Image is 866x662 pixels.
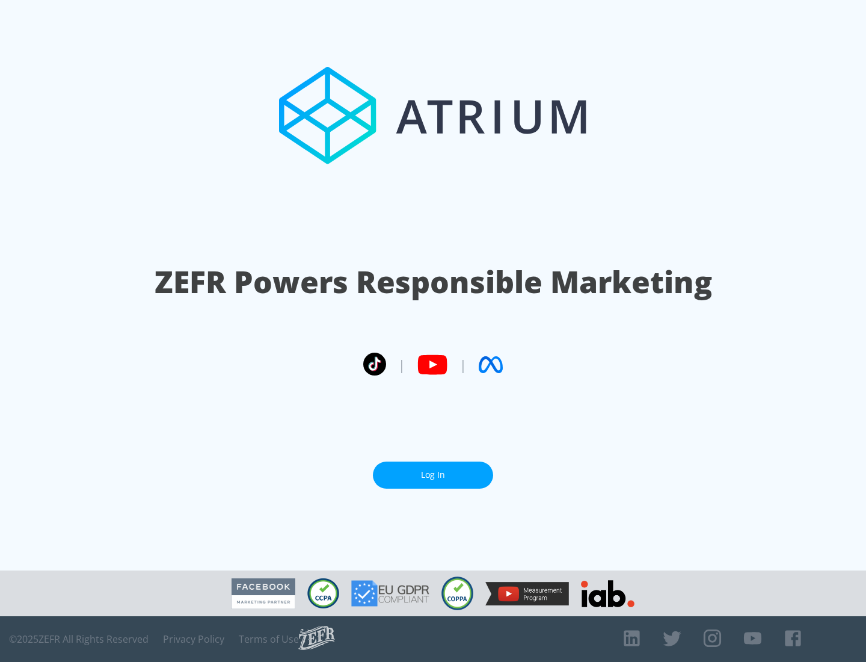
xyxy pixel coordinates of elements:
a: Privacy Policy [163,633,224,645]
h1: ZEFR Powers Responsible Marketing [155,261,712,303]
img: YouTube Measurement Program [485,582,569,605]
span: © 2025 ZEFR All Rights Reserved [9,633,149,645]
img: Facebook Marketing Partner [232,578,295,609]
a: Log In [373,462,493,489]
img: IAB [581,580,634,607]
a: Terms of Use [239,633,299,645]
img: COPPA Compliant [441,577,473,610]
img: CCPA Compliant [307,578,339,608]
img: GDPR Compliant [351,580,429,607]
span: | [398,356,405,374]
span: | [459,356,467,374]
